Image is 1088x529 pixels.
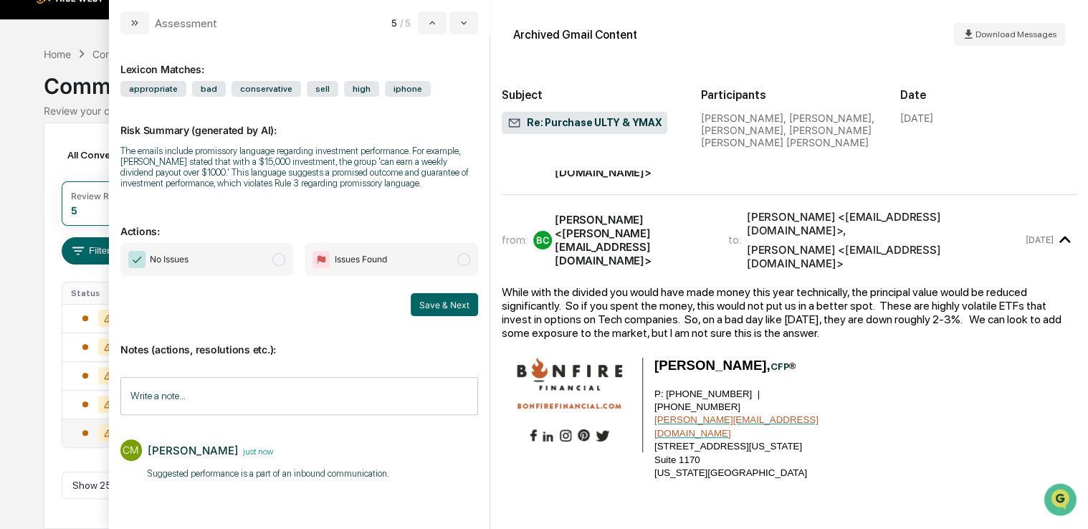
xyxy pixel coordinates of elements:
[120,81,186,97] span: appropriate
[642,358,644,452] img: jqM96a1ZTHb2kozzVeiEzmCKPikMefWMD4D6LC29r-5xvsUKkLb2ur15y8LF8ncNYj7oW3uQrenA1llHHwWrizmLQJ_Aksffz...
[411,293,478,316] button: Save & Next
[596,430,609,442] img: QhtFIyLa1alk7pMS2Vo3K3kb35a0RJGz2ZT6YjTBtYtlJEskXmQ8eCYfZs8OK2rPl0TZ75FXDOBwAVBEJ-oOGE_P1vwJPMV5w...
[104,182,115,194] div: 🗄️
[120,208,478,237] p: Actions:
[770,361,796,372] b: CFP
[14,182,26,194] div: 🖐️
[654,441,805,464] span: [STREET_ADDRESS][US_STATE] Suite 1170
[560,429,572,442] img: oqZU6Tgm3oFxl61AxtJHLqece694J_QLdSadecmgi9KzMVXrvE49ZKQ7is-GXdQFBrRS8kwuHh00cgY9iZkIMdBvif33-Uyps...
[232,81,301,97] span: conservative
[239,444,273,457] time: Monday, September 29, 2025 at 4:51:45 PM CDT
[101,242,173,254] a: Powered byPylon
[14,30,261,53] p: How can we help?
[701,112,877,148] div: [PERSON_NAME], [PERSON_NAME], [PERSON_NAME], [PERSON_NAME] [PERSON_NAME] [PERSON_NAME]
[44,48,71,60] div: Home
[391,17,397,29] span: 5
[334,252,386,267] span: Issues Found
[543,431,553,442] img: qjcR3TaG6bPiOVEfZWfF1FOgUM_A5Yl233WAnVKHzjVIalQ9-6-DGbdLSASlNdnXjjRHW8oyUFpc_wEiIrUV1y5XSBoee0d1R...
[71,191,140,201] div: Review Required
[1025,234,1053,245] time: Friday, August 1, 2025 at 2:29:11 PM
[150,252,189,267] span: No Issues
[344,81,379,97] span: high
[747,243,1023,270] div: [PERSON_NAME] <[EMAIL_ADDRESS][DOMAIN_NAME]>
[29,181,92,195] span: Preclearance
[148,467,391,481] p: Suggested performance is a part of an inbound communication. ​
[9,175,98,201] a: 🖐️Preclearance
[312,251,330,268] img: Flag
[654,358,770,373] span: [PERSON_NAME],
[148,444,239,457] div: [PERSON_NAME]
[49,124,181,135] div: We're available if you need us!
[385,81,431,97] span: iphone
[120,46,478,75] div: Lexicon Matches:
[155,16,217,30] div: Assessment
[654,414,819,438] a: [PERSON_NAME][EMAIL_ADDRESS][DOMAIN_NAME]
[654,467,807,478] span: [US_STATE][GEOGRAPHIC_DATA]
[71,204,77,216] div: 5
[953,23,1065,46] button: Download Messages
[118,181,178,195] span: Attestations
[120,146,478,189] div: The emails include promissory language regarding investment performance. For example, [PERSON_NAM...
[502,285,1077,340] div: While with the divided you would have made money this year technically, the principal value would...
[555,213,711,267] div: [PERSON_NAME] <[PERSON_NAME][EMAIL_ADDRESS][DOMAIN_NAME]>
[62,143,170,166] div: All Conversations
[900,88,1077,102] h2: Date
[530,429,537,442] img: tYgfFHeWuIrt-WkmxirF-_vhn1eihE-Ovn8NigtqmrwQFGosEUAY21CVm7YZesH7gzkryVZHxgPHKP2gN6QJIi3nUUj_bBh8V...
[975,29,1056,39] span: Download Messages
[44,62,1045,99] div: Communications Archive
[533,231,552,249] div: BC
[513,28,637,42] div: Archived Gmail Content
[728,233,741,247] span: to:
[192,81,226,97] span: bad
[14,209,26,221] div: 🔎
[307,81,338,97] span: sell
[654,389,765,412] span: P: [PHONE_NUMBER] | [PHONE_NUMBER]
[92,48,209,60] div: Communications Archive
[244,114,261,131] button: Start new chat
[120,326,478,356] p: Notes (actions, resolutions etc.):
[701,88,877,102] h2: Participants
[1042,482,1081,520] iframe: Open customer support
[14,110,40,135] img: 1746055101610-c473b297-6a78-478c-a979-82029cc54cd1
[578,429,590,442] img: 61vA7_ENN9MX9b6MhsjHrskC5oj3qoAxFCTCU5M4VMN7xXb6QY9meAEkYZLn5l0NjK04XBOEjOQAK9O-YK5s3f-QOYtttw-Rl...
[98,175,183,201] a: 🗄️Attestations
[502,233,528,247] span: from:
[507,116,662,130] span: Re: Purchase ULTY & YMAX
[29,208,90,222] span: Data Lookup
[44,105,1045,117] div: Review your communication records across channels
[120,107,478,136] p: Risk Summary (generated by AI):
[747,210,1023,237] div: [PERSON_NAME] <[EMAIL_ADDRESS][DOMAIN_NAME]> ,
[400,17,415,29] span: / 5
[62,282,138,304] th: Status
[517,358,622,411] img: F045wu0a-5q5SaauTWD3ttZatnKNui4ucdaOfHqypVnTcX9vG9WGts3KF_y4YJPbyYbZ4LNkN02VxppLLuM2SkSaKojNThRY-...
[120,439,142,461] div: CM
[502,88,678,102] h2: Subject
[900,112,933,124] div: [DATE]
[128,251,145,268] img: Checkmark
[62,237,124,264] button: Filters
[9,202,96,228] a: 🔎Data Lookup
[788,361,796,371] span: ®
[49,110,235,124] div: Start new chat
[143,243,173,254] span: Pylon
